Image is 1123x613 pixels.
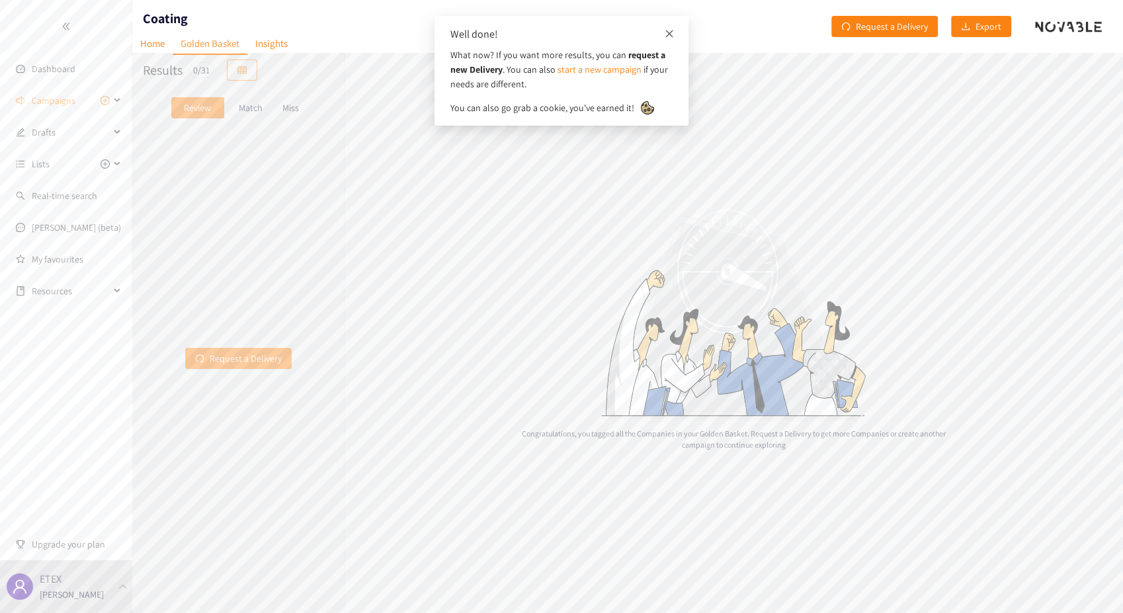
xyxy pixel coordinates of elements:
button: redoRequest a Delivery [831,16,938,37]
span: Drafts [32,119,110,145]
span: double-left [62,22,71,31]
span: Resources [32,278,110,304]
span: user [12,579,28,594]
span: Request a Delivery [210,351,282,366]
p: Review [184,102,211,113]
p: Congratulations, you tagged all the Companies in your Golden Basket. Request a Delivery to get mo... [508,428,960,450]
span: Request a Delivery [856,19,928,34]
button: downloadExport [951,16,1011,37]
a: Insights [247,33,296,54]
a: [PERSON_NAME] (beta) [32,222,121,233]
button: table [227,60,257,81]
a: start a new campaign [558,63,642,75]
p: ETEX [40,571,62,587]
span: redo [195,354,204,364]
span: trophy [16,540,25,549]
iframe: Chat Widget [907,470,1123,613]
span: book [16,286,25,296]
span: download [961,22,970,32]
p: What now? If you want more results, you can . You can also if your needs are different. [450,48,673,91]
span: Export [976,19,1001,34]
span: unordered-list [16,159,25,169]
span: plus-circle [101,159,110,169]
span: plus-circle [101,96,110,105]
span: table [237,65,247,76]
p: Match [239,102,263,113]
div: Well done! [450,26,673,42]
span: You can also go grab a cookie, you've earned it! [450,101,634,115]
a: Real-time search [32,190,97,202]
a: My favourites [32,246,122,272]
a: Dashboard [32,63,75,75]
p: [PERSON_NAME] [40,587,104,602]
div: 0 / 31 [189,62,214,78]
span: sound [16,96,25,105]
span: Campaigns [32,87,75,114]
a: Home [132,33,173,54]
span: redo [841,22,851,32]
span: Upgrade your plan [32,531,122,557]
button: redoRequest a Delivery [185,348,292,369]
span: edit [16,128,25,137]
p: Miss [282,102,299,113]
span: Lists [32,151,50,177]
h1: Coating [143,9,188,28]
span: close [665,29,674,38]
h2: Results [143,61,183,79]
div: Widget de chat [907,470,1123,613]
a: Golden Basket [173,33,247,55]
